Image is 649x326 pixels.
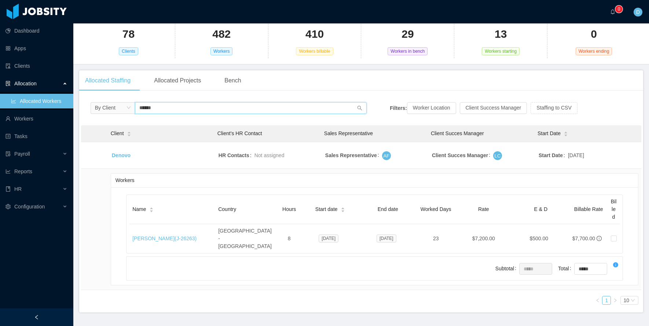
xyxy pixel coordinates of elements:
[215,224,277,253] td: [GEOGRAPHIC_DATA] - [GEOGRAPHIC_DATA]
[597,236,602,241] span: info-circle
[574,206,603,212] span: Billable Rate
[636,8,640,16] span: D
[115,174,634,187] div: Workers
[564,133,568,136] i: icon: caret-down
[613,262,618,267] i: icon: info-circle
[495,27,507,42] h2: 13
[610,9,615,14] i: icon: bell
[126,105,131,111] i: icon: down
[149,207,153,209] i: icon: caret-up
[572,235,595,242] div: $7,700.00
[112,152,131,158] a: Denovo
[218,206,236,212] span: Country
[495,266,519,271] label: Subtotal
[149,209,153,211] i: icon: caret-down
[212,27,231,42] h2: 482
[14,151,30,157] span: Payroll
[602,296,610,304] a: 1
[149,206,154,211] div: Sort
[390,105,407,111] strong: Filters:
[576,47,612,55] span: Workers ending
[14,81,37,86] span: Allocation
[478,206,489,212] span: Rate
[111,130,124,137] span: Client
[564,131,568,133] i: icon: caret-up
[602,296,611,305] li: 1
[305,27,324,42] h2: 410
[219,152,249,158] strong: HR Contacts
[575,263,607,274] input: Total
[14,186,22,192] span: HR
[383,152,389,160] span: AF
[593,296,602,305] li: Previous Page
[341,206,345,211] div: Sort
[132,236,197,241] a: [PERSON_NAME](J-26263)
[254,152,285,158] span: Not assigned
[325,152,377,158] strong: Sales Representative
[520,263,552,274] input: Subtotal
[148,70,207,91] div: Allocated Projects
[122,27,135,42] h2: 78
[127,130,131,136] div: Sort
[282,206,296,212] span: Hours
[378,206,398,212] span: End date
[11,94,67,108] a: icon: line-chartAllocated Workers
[357,105,362,111] i: icon: search
[377,234,396,242] span: [DATE]
[5,81,11,86] i: icon: solution
[613,298,617,303] i: icon: right
[217,130,262,136] span: Client’s HR Contact
[5,151,11,156] i: icon: file-protect
[210,47,232,55] span: Workers
[324,130,373,136] span: Sales Representative
[79,70,136,91] div: Allocated Staffing
[482,47,520,55] span: Workers starting
[431,130,484,136] span: Client Succes Manager
[296,47,333,55] span: Workers billable
[564,130,568,136] div: Sort
[631,298,635,303] i: icon: down
[219,70,247,91] div: Bench
[5,111,67,126] a: icon: userWorkers
[611,199,617,220] span: Billed
[315,205,338,213] span: Start date
[407,102,456,114] button: Worker Location
[595,298,600,303] i: icon: left
[14,168,32,174] span: Reports
[5,169,11,174] i: icon: line-chart
[417,224,455,253] td: 23
[5,129,67,144] a: icon: profileTasks
[455,224,512,253] td: $7,200.00
[119,47,138,55] span: Clients
[388,47,428,55] span: Workers in bench
[5,41,67,56] a: icon: appstoreApps
[623,296,629,304] div: 10
[132,205,146,213] span: Name
[591,27,597,42] h2: 0
[529,236,548,241] span: $500.00
[5,23,67,38] a: icon: pie-chartDashboard
[14,204,45,210] span: Configuration
[615,5,623,13] sup: 0
[319,234,338,242] span: [DATE]
[277,224,301,253] td: 8
[539,152,563,158] strong: Start Date
[432,152,488,158] strong: Client Succes Manager
[5,59,67,73] a: icon: auditClients
[341,209,345,211] i: icon: caret-down
[401,27,414,42] h2: 29
[460,102,527,114] button: Client Success Manager
[531,102,577,114] button: Staffing to CSV
[127,131,131,133] i: icon: caret-up
[5,204,11,209] i: icon: setting
[611,296,620,305] li: Next Page
[127,133,131,136] i: icon: caret-down
[421,206,451,212] span: Worked Days
[495,152,501,160] span: LC
[534,206,547,212] span: E & D
[558,266,574,271] label: Total
[5,186,11,192] i: icon: book
[538,130,561,137] span: Start Date
[568,152,584,159] span: [DATE]
[95,102,115,113] div: By Client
